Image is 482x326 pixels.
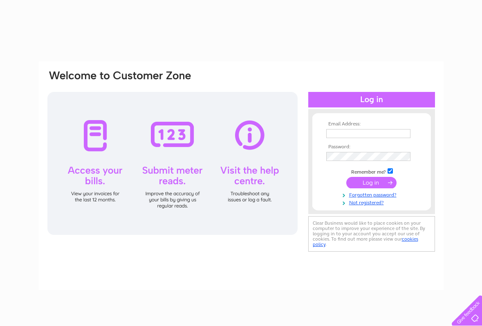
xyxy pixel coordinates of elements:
[308,216,435,252] div: Clear Business would like to place cookies on your computer to improve your experience of the sit...
[346,177,397,188] input: Submit
[324,121,419,127] th: Email Address:
[326,190,419,198] a: Forgotten password?
[324,167,419,175] td: Remember me?
[324,144,419,150] th: Password:
[313,236,418,247] a: cookies policy
[326,198,419,206] a: Not registered?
